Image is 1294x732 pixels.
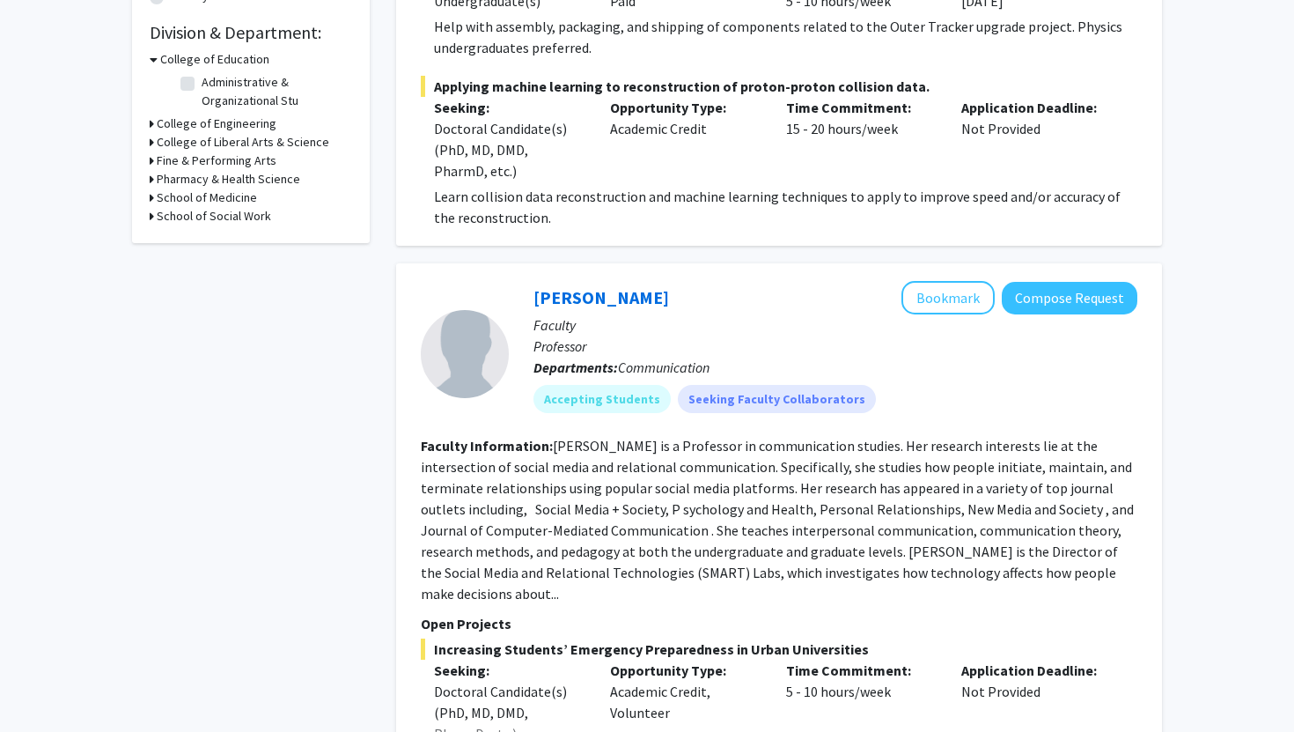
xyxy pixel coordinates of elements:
h3: Fine & Performing Arts [157,152,276,170]
a: [PERSON_NAME] [533,286,669,308]
fg-read-more: [PERSON_NAME] is a Professor in communication studies. Her research interests lie at the intersec... [421,437,1136,603]
mat-chip: Accepting Students [533,385,671,413]
span: Increasing Students’ Emergency Preparedness in Urban Universities [421,639,1137,660]
h2: Division & Department: [150,22,352,43]
label: Administrative & Organizational Stu [202,73,348,110]
h3: College of Liberal Arts & Science [157,133,329,152]
p: Seeking: [434,660,584,681]
h3: Pharmacy & Health Science [157,170,300,189]
p: Faculty [533,314,1137,336]
button: Add Stephanie Tong to Bookmarks [901,281,995,314]
p: Time Commitment: [786,97,936,118]
h3: School of Social Work [157,207,271,226]
p: Professor [533,336,1137,357]
p: Opportunity Type: [610,97,760,118]
p: Opportunity Type: [610,660,760,681]
p: Application Deadline: [961,97,1111,118]
p: Application Deadline: [961,660,1111,681]
p: Seeking: [434,97,584,118]
h3: College of Engineering [157,115,276,133]
div: 15 - 20 hours/week [773,97,949,181]
h3: School of Medicine [157,189,257,207]
p: Time Commitment: [786,660,936,681]
div: Not Provided [948,97,1124,181]
button: Compose Request to Stephanie Tong [1002,282,1137,314]
mat-chip: Seeking Faculty Collaborators [678,385,876,413]
p: Learn collision data reconstruction and machine learning techniques to apply to improve speed and... [434,186,1137,228]
b: Faculty Information: [421,437,553,455]
h3: College of Education [160,50,269,69]
span: Communication [618,359,709,376]
iframe: Chat [13,653,75,719]
div: Academic Credit [597,97,773,181]
div: Doctoral Candidate(s) (PhD, MD, DMD, PharmD, etc.) [434,118,584,181]
p: Open Projects [421,613,1137,634]
p: Help with assembly, packaging, and shipping of components related to the Outer Tracker upgrade pr... [434,16,1137,58]
span: Applying machine learning to reconstruction of proton-proton collision data. [421,76,1137,97]
b: Departments: [533,359,618,376]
